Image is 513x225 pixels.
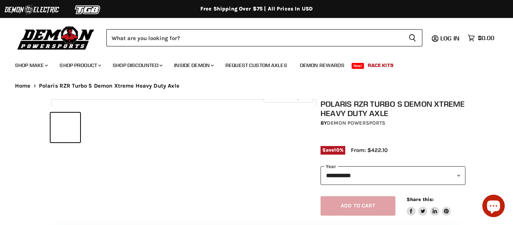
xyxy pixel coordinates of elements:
img: TGB Logo 2 [60,3,116,17]
ul: Main menu [9,55,492,73]
span: Save % [321,146,345,154]
a: Demon Rewards [294,58,350,73]
inbox-online-store-chat: Shopify online store chat [480,195,507,219]
a: Home [15,83,31,89]
span: New! [352,63,364,69]
div: by [321,119,465,127]
a: Shop Make [9,58,52,73]
img: Demon Powersports [15,24,97,51]
a: Race Kits [362,58,399,73]
h1: Polaris RZR Turbo S Demon Xtreme Heavy Duty Axle [321,99,465,118]
form: Product [106,29,422,46]
aside: Share this: [407,196,451,216]
button: IMAGE thumbnail [82,113,112,142]
span: $0.00 [478,34,494,42]
input: Search [106,29,403,46]
img: Demon Electric Logo 2 [4,3,60,17]
a: Shop Product [54,58,106,73]
a: Request Custom Axles [220,58,293,73]
span: Polaris RZR Turbo S Demon Xtreme Heavy Duty Axle [39,83,179,89]
button: IMAGE thumbnail [51,113,80,142]
button: Search [403,29,422,46]
a: Shop Discounted [107,58,167,73]
span: From: $422.10 [351,147,388,153]
a: Inside Demon [169,58,218,73]
span: 10 [334,147,339,153]
span: Share this: [407,197,434,202]
a: $0.00 [464,33,498,43]
a: Demon Powersports [327,120,385,126]
span: Log in [440,34,459,42]
select: year [321,166,465,185]
span: Click to expand [267,94,309,100]
a: Log in [437,35,464,42]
